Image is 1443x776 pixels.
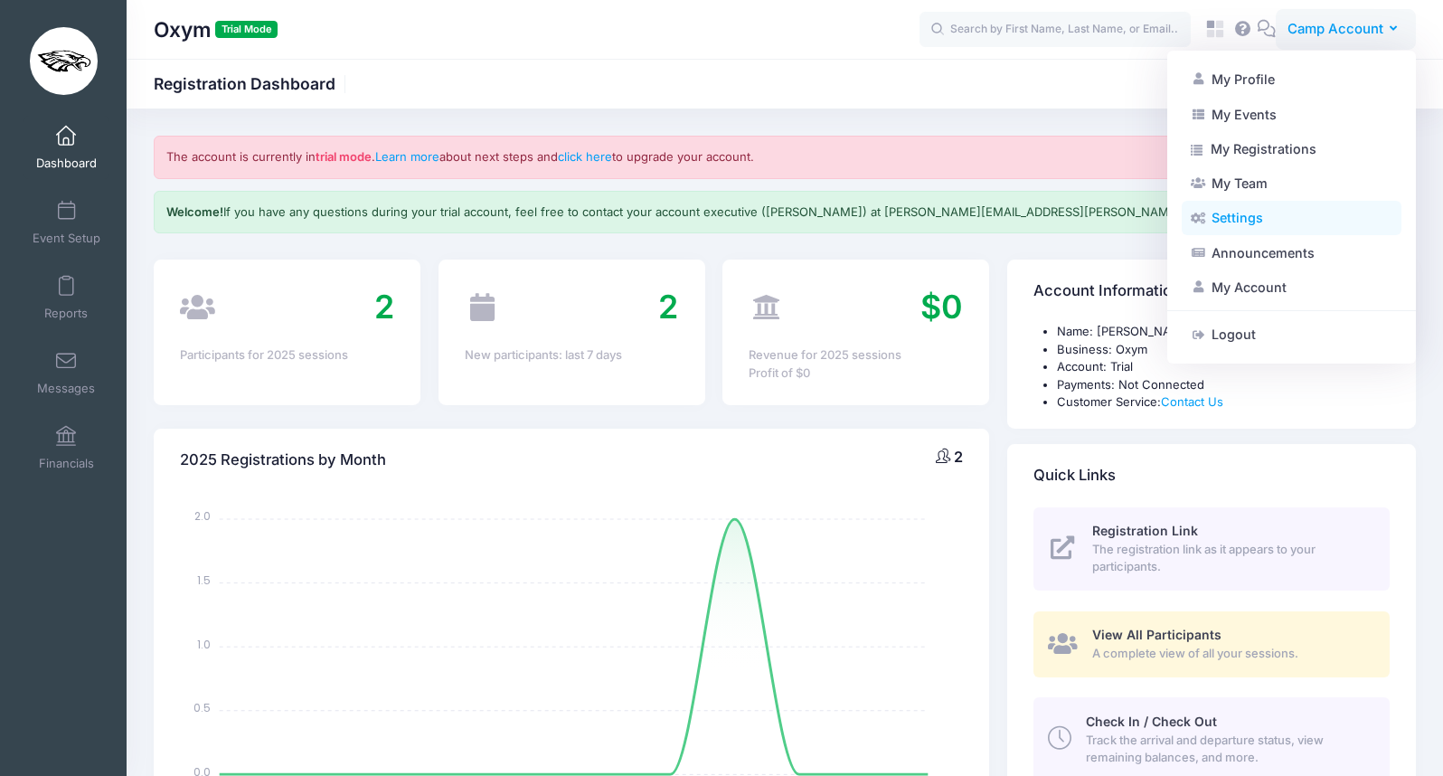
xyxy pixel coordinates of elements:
[954,448,963,466] span: 2
[166,203,1278,222] p: If you have any questions during your trial account, feel free to contact your account executive ...
[193,700,211,715] tspan: 0.5
[1092,541,1369,576] span: The registration link as it appears to your participants.
[36,156,97,171] span: Dashboard
[180,346,394,364] div: Participants for 2025 sessions
[24,116,109,179] a: Dashboard
[1092,645,1369,663] span: A complete view of all your sessions.
[30,27,98,95] img: Oxym
[197,573,211,588] tspan: 1.5
[1033,611,1390,677] a: View All Participants A complete view of all your sessions.
[558,149,612,164] a: click here
[1182,270,1401,305] a: My Account
[1092,523,1198,538] span: Registration Link
[1287,19,1383,39] span: Camp Account
[1092,627,1221,642] span: View All Participants
[1033,450,1116,501] h4: Quick Links
[920,287,963,326] span: $0
[1182,317,1401,352] a: Logout
[154,74,351,93] h1: Registration Dashboard
[1033,266,1181,317] h4: Account Information
[920,12,1191,48] input: Search by First Name, Last Name, or Email...
[1182,97,1401,131] a: My Events
[166,204,223,219] b: Welcome!
[180,435,386,487] h4: 2025 Registrations by Month
[194,509,211,525] tspan: 2.0
[1182,236,1401,270] a: Announcements
[375,149,439,164] a: Learn more
[24,416,109,479] a: Financials
[154,136,1416,179] div: The account is currently in . about next steps and to upgrade your account.
[154,9,278,51] h1: Oxym
[215,21,278,38] span: Trial Mode
[1057,358,1390,376] li: Account: Trial
[1057,341,1390,359] li: Business: Oxym
[1086,714,1217,729] span: Check In / Check Out
[1182,62,1401,97] a: My Profile
[465,346,679,364] div: New participants: last 7 days
[44,306,88,321] span: Reports
[24,191,109,254] a: Event Setup
[374,287,394,326] span: 2
[1182,132,1401,166] a: My Registrations
[197,637,211,652] tspan: 1.0
[316,149,372,164] strong: trial mode
[1057,376,1390,394] li: Payments: Not Connected
[749,346,963,382] div: Revenue for 2025 sessions Profit of $0
[39,456,94,471] span: Financials
[1276,9,1416,51] button: Camp Account
[1182,201,1401,235] a: Settings
[1057,323,1390,341] li: Name: [PERSON_NAME]
[1057,393,1390,412] li: Customer Service:
[1161,394,1223,409] a: Contact Us
[37,381,95,396] span: Messages
[24,341,109,404] a: Messages
[658,287,678,326] span: 2
[1033,507,1390,591] a: Registration Link The registration link as it appears to your participants.
[33,231,100,246] span: Event Setup
[1182,166,1401,201] a: My Team
[1086,732,1369,767] span: Track the arrival and departure status, view remaining balances, and more.
[24,266,109,329] a: Reports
